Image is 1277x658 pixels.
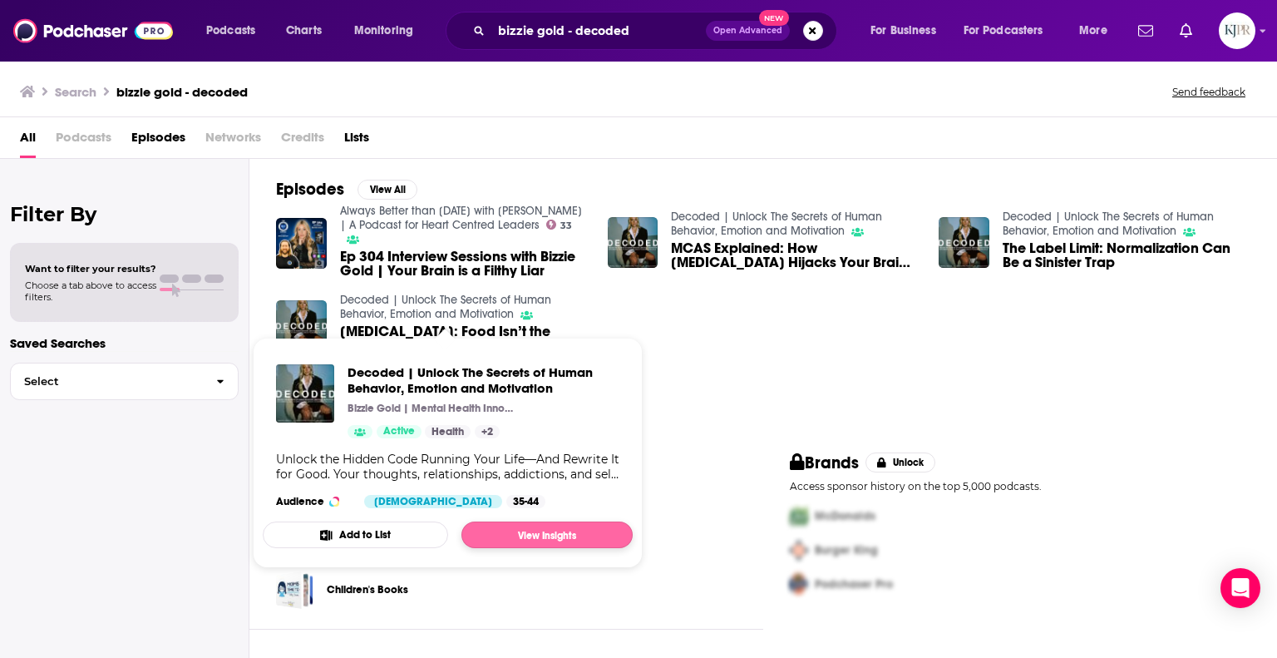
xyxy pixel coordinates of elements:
a: Decoded | Unlock The Secrets of Human Behavior, Emotion and Motivation [348,364,619,396]
p: Bizzie Gold | Mental Health Innovator and Break Method Founder [348,402,514,415]
span: Credits [281,124,324,158]
span: More [1079,19,1107,42]
a: +2 [475,425,500,438]
span: Burger King [815,543,878,557]
a: View Insights [461,522,633,548]
img: User Profile [1219,12,1255,49]
img: The Label Limit: Normalization Can Be a Sinister Trap [939,217,989,268]
a: MCAS Explained: How Histamine Hijacks Your Brain and Mood [671,241,919,270]
img: Decoded | Unlock The Secrets of Human Behavior, Emotion and Motivation [276,364,334,423]
a: Show notifications dropdown [1132,17,1160,45]
button: open menu [953,17,1067,44]
span: Monitoring [354,19,413,42]
span: McDonalds [815,509,875,523]
img: Third Pro Logo [783,567,815,601]
h2: Episodes [276,179,344,200]
span: For Business [870,19,936,42]
img: Second Pro Logo [783,533,815,567]
h2: Brands [790,453,859,473]
div: 35-44 [506,495,545,508]
a: Always Better than Yesterday with Ryan Hartley | A Podcast for Heart Centred Leaders [340,204,582,232]
a: Ep 304 Interview Sessions with Bizzie Gold | Your Brain is a Filthy Liar [340,250,588,278]
button: Select [10,363,239,400]
button: Send feedback [1167,85,1250,99]
a: Health [425,425,471,438]
span: Select [11,376,203,387]
div: Search podcasts, credits, & more... [461,12,853,50]
p: Saved Searches [10,335,239,351]
img: Podchaser - Follow, Share and Rate Podcasts [13,15,173,47]
span: For Podcasters [964,19,1043,42]
button: Open AdvancedNew [706,21,790,41]
button: open menu [343,17,435,44]
a: 33 [546,220,573,230]
a: Decoded | Unlock The Secrets of Human Behavior, Emotion and Motivation [340,293,551,321]
a: Children's Books [327,581,408,599]
h2: Filter By [10,202,239,226]
span: New [759,10,789,26]
img: Emotional Eating: Food Isn’t the Problem - Your Brain Is. [276,300,327,351]
span: Choose a tab above to access filters. [25,280,156,303]
input: Search podcasts, credits, & more... [491,17,706,44]
button: Show profile menu [1219,12,1255,49]
span: MCAS Explained: How [MEDICAL_DATA] Hijacks Your Brain and Mood [671,241,919,270]
a: All [20,124,36,158]
span: Open Advanced [713,27,782,35]
span: Want to filter your results? [25,263,156,275]
span: Podcasts [206,19,255,42]
p: Access sponsor history on the top 5,000 podcasts. [790,480,1250,492]
img: Ep 304 Interview Sessions with Bizzie Gold | Your Brain is a Filthy Liar [276,218,327,269]
a: Charts [275,17,332,44]
button: Add to List [263,522,448,548]
span: Podchaser Pro [815,577,893,591]
span: 33 [560,222,572,230]
a: EpisodesView All [276,179,417,200]
button: open menu [859,17,957,44]
h3: bizzie gold - decoded [116,84,248,100]
button: open menu [1067,17,1128,44]
div: Unlock the Hidden Code Running Your Life—And Rewrite It for Good. Your thoughts, relationships, a... [276,452,619,482]
button: open menu [195,17,277,44]
button: View All [357,180,417,200]
h3: Search [55,84,96,100]
a: Active [377,425,422,438]
a: Children's Books [276,571,313,609]
div: Open Intercom Messenger [1220,568,1260,608]
a: Decoded | Unlock The Secrets of Human Behavior, Emotion and Motivation [671,210,882,238]
a: Lists [344,124,369,158]
span: Networks [205,124,261,158]
img: First Pro Logo [783,499,815,533]
span: Logged in as KJPRpodcast [1219,12,1255,49]
button: Unlock [865,453,936,472]
a: Emotional Eating: Food Isn’t the Problem - Your Brain Is. [340,324,588,353]
span: [MEDICAL_DATA]: Food Isn’t the Problem - Your Brain Is. [340,324,588,353]
span: Podcasts [56,124,111,158]
h3: Audience [276,495,351,508]
img: MCAS Explained: How Histamine Hijacks Your Brain and Mood [608,217,658,268]
span: Active [383,423,415,440]
span: Charts [286,19,322,42]
a: Episodes [131,124,185,158]
a: Decoded | Unlock The Secrets of Human Behavior, Emotion and Motivation [1003,210,1214,238]
a: The Label Limit: Normalization Can Be a Sinister Trap [1003,241,1250,270]
div: [DEMOGRAPHIC_DATA] [364,495,502,508]
a: Show notifications dropdown [1173,17,1199,45]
